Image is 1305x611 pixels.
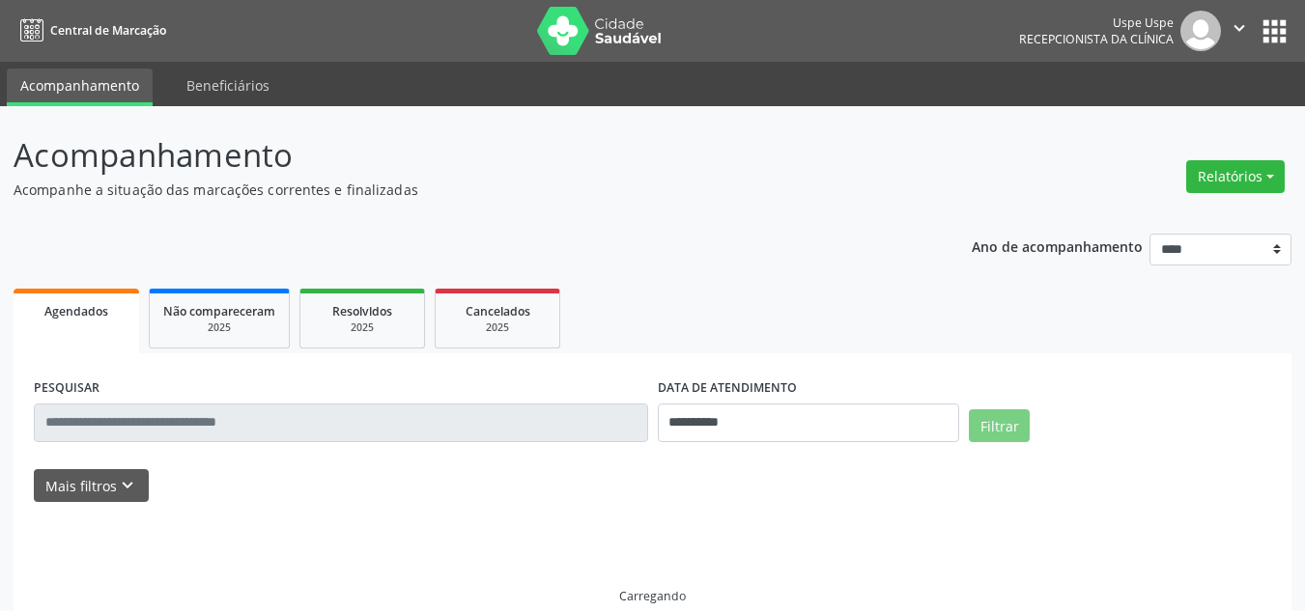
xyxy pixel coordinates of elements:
[14,131,908,180] p: Acompanhamento
[163,303,275,319] span: Não compareceram
[1229,17,1250,39] i: 
[972,234,1143,258] p: Ano de acompanhamento
[1186,160,1285,193] button: Relatórios
[14,180,908,200] p: Acompanhe a situação das marcações correntes e finalizadas
[34,374,99,403] label: PESQUISAR
[314,320,411,335] div: 2025
[163,320,275,335] div: 2025
[466,303,530,319] span: Cancelados
[619,588,686,604] div: Carregando
[1019,31,1174,47] span: Recepcionista da clínica
[173,69,283,102] a: Beneficiários
[969,409,1030,442] button: Filtrar
[449,320,546,335] div: 2025
[50,22,166,39] span: Central de Marcação
[117,475,138,496] i: keyboard_arrow_down
[34,469,149,503] button: Mais filtroskeyboard_arrow_down
[7,69,153,106] a: Acompanhamento
[14,14,166,46] a: Central de Marcação
[1180,11,1221,51] img: img
[1221,11,1258,51] button: 
[658,374,797,403] label: DATA DE ATENDIMENTO
[1019,14,1174,31] div: Uspe Uspe
[44,303,108,319] span: Agendados
[332,303,392,319] span: Resolvidos
[1258,14,1291,48] button: apps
